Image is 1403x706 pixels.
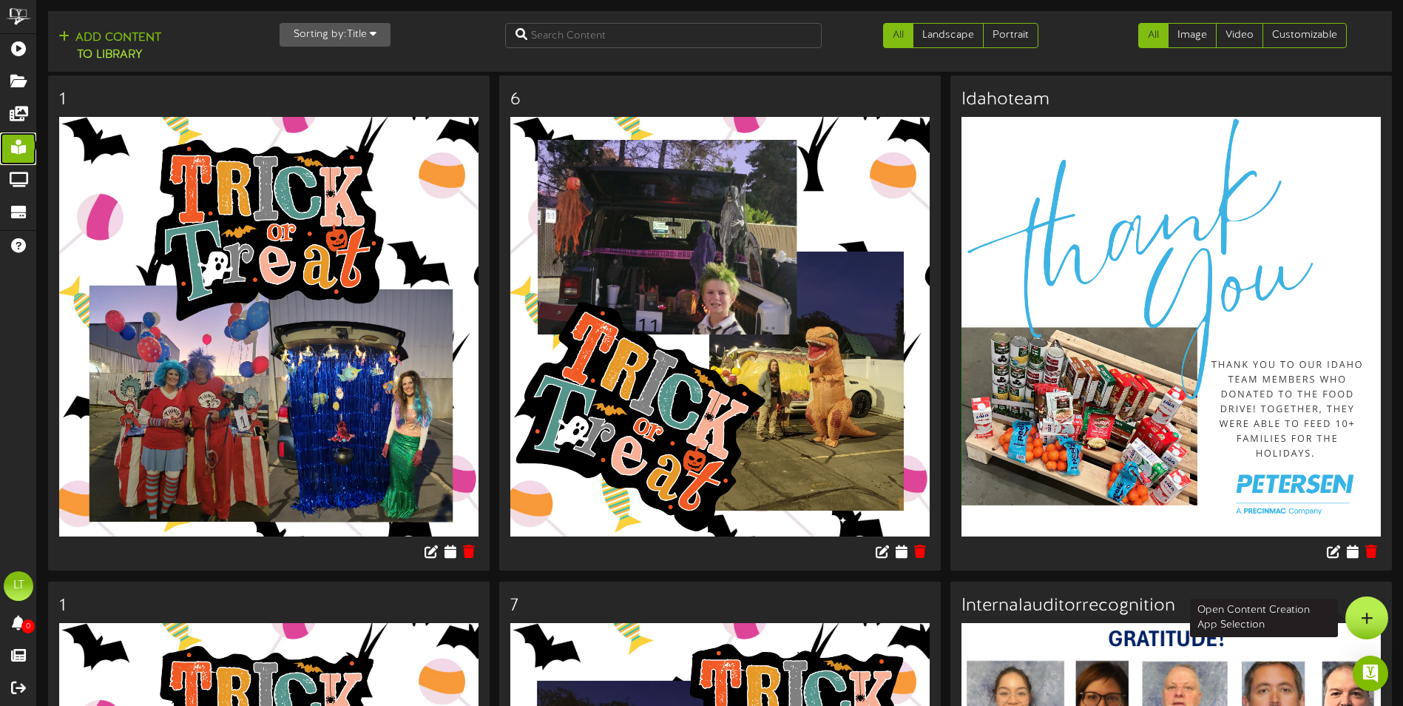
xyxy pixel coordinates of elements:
button: Sorting by:Title [280,23,391,47]
h3: Idahoteam [961,90,1381,110]
img: cc75e11a-9984-4bda-8eef-34ea910d327e.png [961,117,1381,537]
a: Image [1168,23,1217,48]
h3: 6 [510,90,930,110]
div: LT [4,571,33,601]
button: Add Contentto Library [54,29,166,64]
div: Open Intercom Messenger [1353,656,1388,691]
img: f4962f88-539d-40c0-8e72-0b11cd00cfcd.png [510,117,930,537]
img: da4ba7da-8070-4417-9e6a-640fd0834f06.png [59,117,479,537]
h3: 1 [59,596,479,616]
a: Portrait [983,23,1038,48]
a: All [1138,23,1169,48]
a: Customizable [1262,23,1347,48]
h3: 1 [59,90,479,110]
h3: 7 [510,596,930,616]
h3: Internalauditorrecognition [961,596,1381,616]
input: Search Content [505,23,822,48]
a: All [883,23,913,48]
a: Video [1216,23,1263,48]
span: 0 [21,619,35,633]
a: Landscape [913,23,984,48]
